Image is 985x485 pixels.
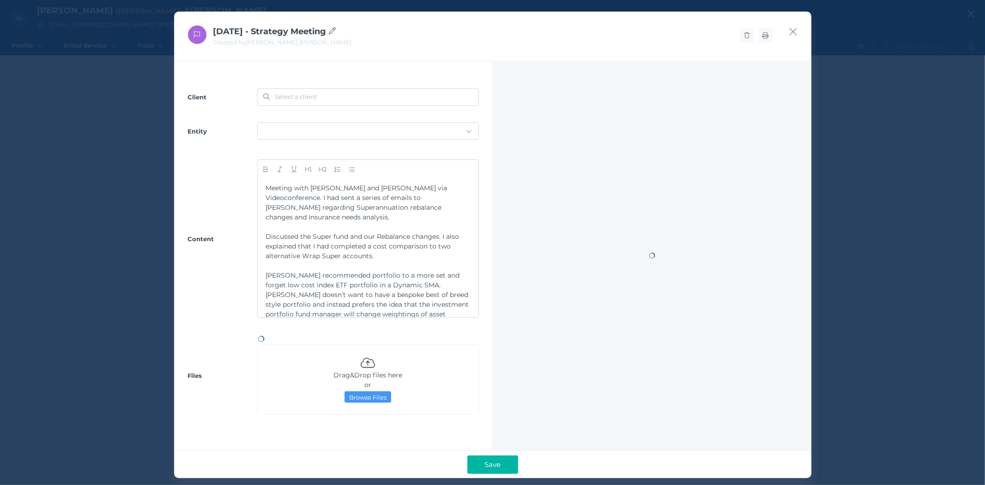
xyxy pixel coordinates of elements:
label: Entity [188,127,257,135]
a: Print note [759,28,773,42]
label: Files [188,372,257,379]
span: Browse Files [345,394,390,401]
button: Browse Files [344,391,391,403]
span: Discussed the Super fund and our Rebalance changes. I also explained that I had completed a cost ... [266,232,461,260]
span: [PERSON_NAME] recommended portfolio to a more set and forget low cost index ETF portfolio in a Dy... [266,271,471,396]
span: Select a client [275,93,317,100]
div: : [493,61,811,450]
label: Content [188,235,257,242]
span: or [364,381,371,389]
span: Drag&Drop files here [333,371,402,379]
span: Meeting with [PERSON_NAME] and [PERSON_NAME] via Videoconference. I had sent a series of emails t... [266,184,449,221]
span: [DATE] - Strategy Meeting [213,26,336,36]
button: Close [789,25,798,38]
label: Client [188,93,257,101]
span: Created by [PERSON_NAME] [PERSON_NAME] [213,38,352,46]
